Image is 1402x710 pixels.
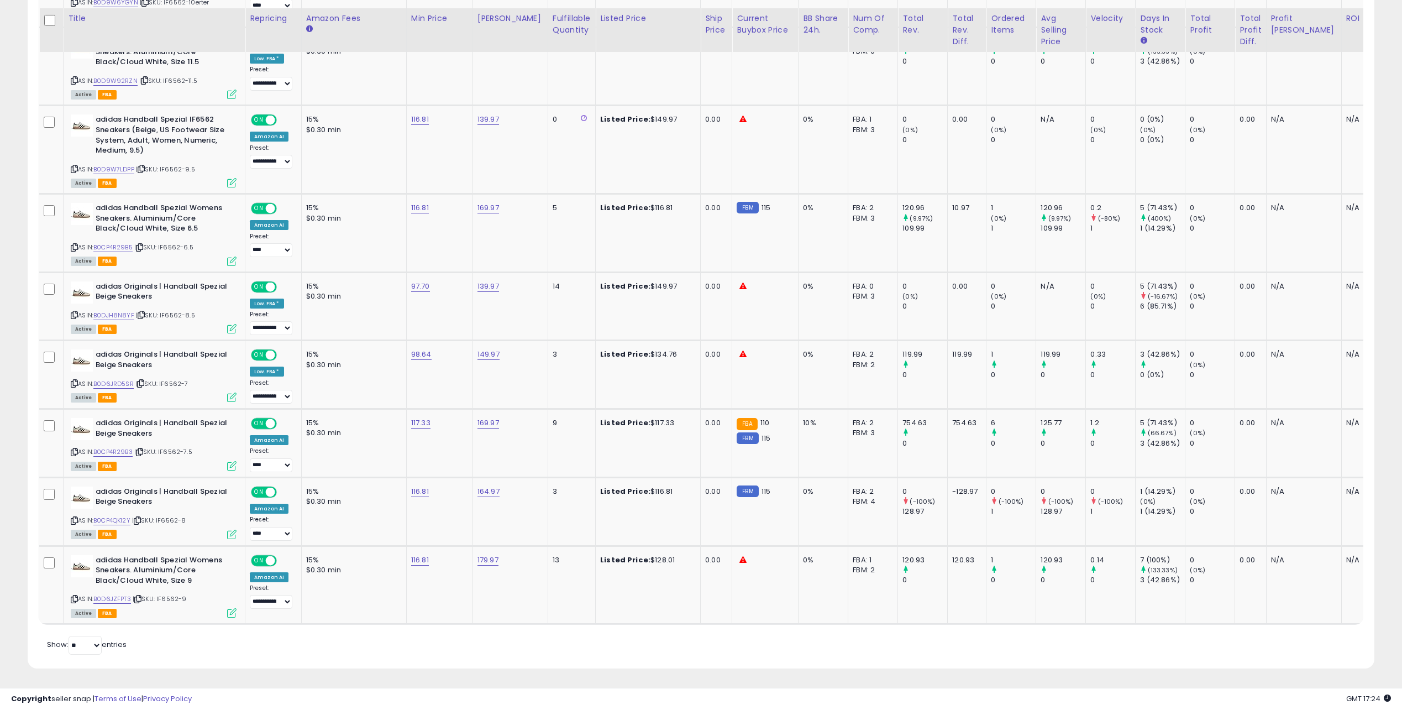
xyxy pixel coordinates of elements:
[1041,370,1085,380] div: 0
[306,487,398,497] div: 15%
[1140,13,1180,36] div: Days In Stock
[600,349,650,359] b: Listed Price:
[1346,13,1387,24] div: ROI
[705,418,723,428] div: 0.00
[96,487,230,510] b: adidas Originals | Handball Spezial Beige Sneakers
[902,223,947,233] div: 109.99
[1098,497,1123,506] small: (-100%)
[1346,281,1383,291] div: N/A
[600,13,696,24] div: Listed Price
[1140,438,1185,448] div: 3 (42.86%)
[71,349,93,372] img: 31c2aZHGACL._SL40_.jpg
[96,114,230,158] b: adidas Handball Spezial IF6562 Sneakers (Beige, US Footwear Size System, Adult, Women, Numeric, M...
[600,114,650,124] b: Listed Price:
[1190,292,1205,301] small: (0%)
[803,281,839,291] div: 0%
[96,349,230,373] b: adidas Originals | Handball Spezial Beige Sneakers
[71,203,237,264] div: ASIN:
[71,257,96,266] span: All listings currently available for purchase on Amazon
[477,13,543,24] div: [PERSON_NAME]
[991,349,1036,359] div: 1
[991,214,1006,223] small: (0%)
[71,487,237,538] div: ASIN:
[1090,203,1135,213] div: 0.2
[252,487,266,497] span: ON
[1048,497,1074,506] small: (-100%)
[902,203,947,213] div: 120.96
[96,203,230,237] b: adidas Handball Spezial Womens Sneakers. Aluminium/Core Black/Cloud White, Size 6.5
[71,487,93,509] img: 31c2aZHGACL._SL40_.jpg
[1041,418,1085,428] div: 125.77
[1090,301,1135,311] div: 0
[96,418,230,441] b: adidas Originals | Handball Spezial Beige Sneakers
[553,487,587,497] div: 3
[1140,135,1185,145] div: 0 (0%)
[306,114,398,124] div: 15%
[71,281,237,333] div: ASIN:
[1140,114,1185,124] div: 0 (0%)
[1140,281,1185,291] div: 5 (71.43%)
[705,487,723,497] div: 0.00
[71,462,96,471] span: All listings currently available for purchase on Amazon
[1090,56,1135,66] div: 0
[1090,13,1131,24] div: Velocity
[902,135,947,145] div: 0
[252,116,266,125] span: ON
[275,487,293,497] span: OFF
[275,204,293,213] span: OFF
[705,281,723,291] div: 0.00
[737,418,757,430] small: FBA
[71,90,96,100] span: All listings currently available for purchase on Amazon
[250,379,293,404] div: Preset:
[853,125,889,135] div: FBM: 3
[803,487,839,497] div: 0%
[1190,223,1235,233] div: 0
[1190,135,1235,145] div: 0
[1140,370,1185,380] div: 0 (0%)
[411,349,432,360] a: 98.64
[477,202,499,213] a: 169.97
[910,214,933,223] small: (9.97%)
[252,282,266,291] span: ON
[93,311,134,320] a: B0DJH8N8YF
[411,202,429,213] a: 116.81
[71,555,93,577] img: 31c2aZHGACL._SL40_.jpg
[553,281,587,291] div: 14
[1090,292,1106,301] small: (0%)
[96,281,230,305] b: adidas Originals | Handball Spezial Beige Sneakers
[1041,13,1081,48] div: Avg Selling Price
[477,281,499,292] a: 139.97
[991,203,1036,213] div: 1
[1271,349,1333,359] div: N/A
[306,281,398,291] div: 15%
[853,497,889,507] div: FBM: 4
[1148,429,1177,437] small: (66.67%)
[306,13,402,24] div: Amazon Fees
[71,179,96,188] span: All listings currently available for purchase on Amazon
[1346,203,1383,213] div: N/A
[991,370,1036,380] div: 0
[737,13,794,36] div: Current Buybox Price
[600,203,692,213] div: $116.81
[306,291,398,301] div: $0.30 min
[737,202,758,213] small: FBM
[1090,487,1135,497] div: 0
[762,433,770,443] span: 115
[1240,487,1257,497] div: 0.00
[1140,497,1156,506] small: (0%)
[1090,507,1135,516] div: 1
[853,213,889,223] div: FBM: 3
[1140,203,1185,213] div: 5 (71.43%)
[252,351,266,360] span: ON
[1140,126,1156,134] small: (0%)
[1041,438,1085,448] div: 0
[1240,418,1257,428] div: 0.00
[411,486,429,497] a: 116.81
[477,114,499,125] a: 139.97
[306,497,398,507] div: $0.30 min
[1041,203,1085,213] div: 120.96
[477,417,499,429] a: 169.97
[952,418,978,428] div: 754.63
[991,438,1036,448] div: 0
[705,13,727,36] div: Ship Price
